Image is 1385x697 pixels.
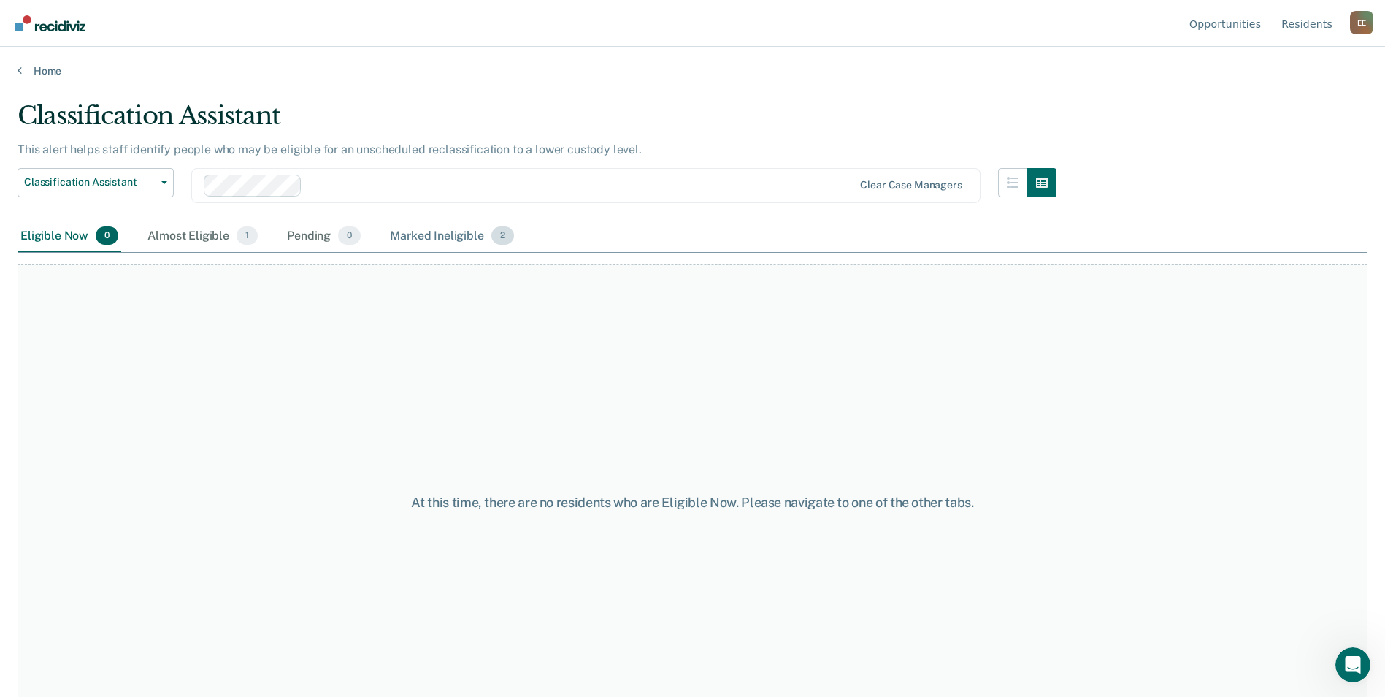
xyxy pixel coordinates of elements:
a: Home [18,64,1367,77]
div: Pending0 [284,221,364,253]
img: Recidiviz [15,15,85,31]
button: Profile dropdown button [1350,11,1373,34]
div: E E [1350,11,1373,34]
div: At this time, there are no residents who are Eligible Now. Please navigate to one of the other tabs. [356,495,1030,511]
span: 0 [96,226,118,245]
p: This alert helps staff identify people who may be eligible for an unscheduled reclassification to... [18,142,642,156]
button: Classification Assistant [18,168,174,197]
span: Classification Assistant [24,176,156,188]
span: 2 [491,226,514,245]
div: Almost Eligible1 [145,221,261,253]
span: 1 [237,226,258,245]
div: Marked Ineligible2 [387,221,517,253]
span: 0 [338,226,361,245]
div: Clear case managers [860,179,962,191]
iframe: Intercom live chat [1335,647,1370,682]
div: Eligible Now0 [18,221,121,253]
div: Classification Assistant [18,101,1056,142]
